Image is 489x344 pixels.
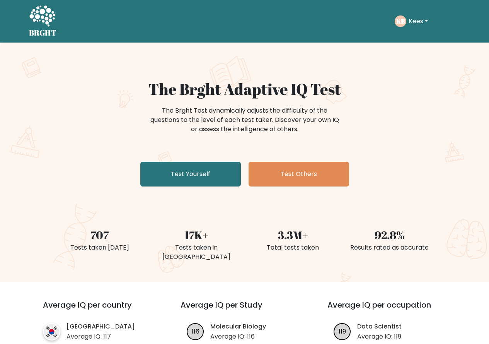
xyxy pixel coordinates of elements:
[339,327,346,335] text: 119
[406,16,430,26] button: Kees
[29,3,57,39] a: BRGHT
[249,227,337,243] div: 3.3M+
[357,322,402,331] a: Data Scientist
[346,227,433,243] div: 92.8%
[346,243,433,252] div: Results rated as accurate
[181,300,309,319] h3: Average IQ per Study
[153,243,240,262] div: Tests taken in [GEOGRAPHIC_DATA]
[56,243,143,252] div: Tests taken [DATE]
[249,162,349,187] a: Test Others
[66,322,135,331] a: [GEOGRAPHIC_DATA]
[153,227,240,243] div: 17K+
[56,227,143,243] div: 707
[56,80,433,98] h1: The Brght Adaptive IQ Test
[396,17,405,26] text: KB
[43,323,60,341] img: country
[249,243,337,252] div: Total tests taken
[148,106,341,134] div: The Brght Test dynamically adjusts the difficulty of the questions to the level of each test take...
[43,300,153,319] h3: Average IQ per country
[29,28,57,38] h5: BRGHT
[327,300,456,319] h3: Average IQ per occupation
[210,332,266,341] p: Average IQ: 116
[140,162,241,187] a: Test Yourself
[66,332,135,341] p: Average IQ: 117
[210,322,266,331] a: Molecular Biology
[357,332,402,341] p: Average IQ: 119
[191,327,199,335] text: 116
